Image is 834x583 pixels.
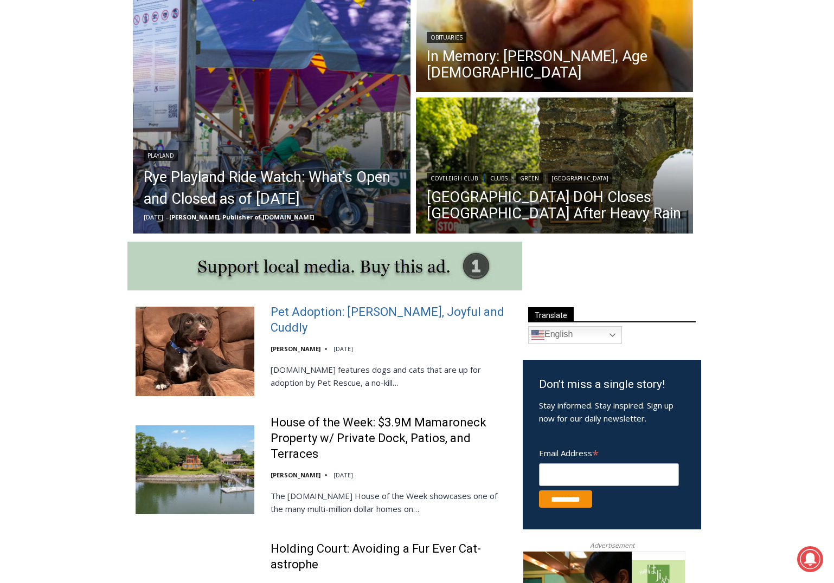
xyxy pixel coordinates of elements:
a: Book [PERSON_NAME]'s Good Humor for Your Event [322,3,392,49]
time: [DATE] [333,345,353,353]
div: | | | [427,171,683,184]
div: "I learned about the history of a place I’d honestly never considered even as a resident of [GEOG... [274,1,512,105]
a: House of the Week: $3.9M Mamaroneck Property w/ Private Dock, Patios, and Terraces [271,415,509,462]
a: [PERSON_NAME] [271,471,320,479]
a: Playland [144,150,178,161]
a: Obituaries [427,32,466,43]
a: Rye Playland Ride Watch: What’s Open and Closed as of [DATE] [144,166,400,210]
span: Advertisement [579,540,645,550]
div: Located at [STREET_ADDRESS][PERSON_NAME] [112,68,159,129]
a: Read More Westchester County DOH Closes Coveleigh Club Beach After Heavy Rain [416,98,694,236]
a: Open Tues. - Sun. [PHONE_NUMBER] [1,109,109,135]
a: [PERSON_NAME] [271,345,320,353]
time: [DATE] [144,213,163,221]
img: House of the Week: $3.9M Mamaroneck Property w/ Private Dock, Patios, and Terraces [136,425,254,514]
a: English [528,326,622,344]
div: No Generators on Trucks so No Noise or Pollution [71,20,268,30]
h4: Book [PERSON_NAME]'s Good Humor for Your Event [330,11,377,42]
span: Translate [528,307,574,322]
img: (PHOTO: Coveleigh Club, at 459 Stuyvesant Avenue in Rye. Credit: Justin Gray.) [416,98,694,236]
a: In Memory: [PERSON_NAME], Age [DEMOGRAPHIC_DATA] [427,48,683,81]
a: [GEOGRAPHIC_DATA] [548,173,612,184]
a: Pet Adoption: [PERSON_NAME], Joyful and Cuddly [271,305,509,335]
label: Email Address [539,442,679,462]
a: Green [516,173,543,184]
img: Pet Adoption: Ella, Joyful and Cuddly [136,307,254,396]
a: [GEOGRAPHIC_DATA] DOH Closes [GEOGRAPHIC_DATA] After Heavy Rain [427,189,683,222]
a: [PERSON_NAME], Publisher of [DOMAIN_NAME] [169,213,314,221]
span: – [166,213,169,221]
p: Stay informed. Stay inspired. Sign up now for our daily newsletter. [539,399,685,425]
img: en [531,328,544,341]
span: Open Tues. - Sun. [PHONE_NUMBER] [3,112,106,153]
a: Clubs [486,173,511,184]
a: Intern @ [DOMAIN_NAME] [261,105,525,135]
h3: Don’t miss a single story! [539,376,685,393]
a: Holding Court: Avoiding a Fur Ever Cat-astrophe [271,541,509,572]
img: support local media, buy this ad [127,242,522,290]
a: Coveleigh Club [427,173,482,184]
p: The [DOMAIN_NAME] House of the Week showcases one of the many multi-million dollar homes on… [271,489,509,515]
time: [DATE] [333,471,353,479]
span: Intern @ [DOMAIN_NAME] [284,108,503,132]
p: [DOMAIN_NAME] features dogs and cats that are up for adoption by Pet Rescue, a no-kill… [271,363,509,389]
